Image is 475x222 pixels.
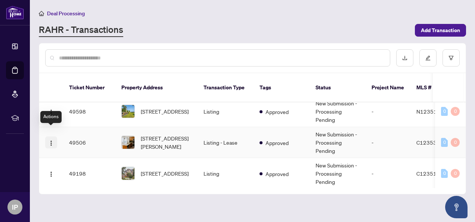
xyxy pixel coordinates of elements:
span: [STREET_ADDRESS] [141,169,189,178]
td: - [366,96,410,127]
img: logo [6,6,24,19]
span: edit [425,55,431,61]
img: thumbnail-img [122,105,134,118]
td: 49198 [63,158,115,189]
td: New Submission - Processing Pending [310,127,366,158]
td: Listing [198,96,254,127]
th: Transaction Type [198,73,254,102]
button: Logo [45,105,57,117]
td: - [366,158,410,189]
th: Ticket Number [63,73,115,102]
button: Logo [45,136,57,148]
td: Listing - Lease [198,127,254,158]
img: Logo [48,109,54,115]
td: 49506 [63,127,115,158]
span: N12351757 [416,108,447,115]
span: [STREET_ADDRESS] [141,107,189,115]
span: home [39,11,44,16]
button: Add Transaction [415,24,466,37]
td: New Submission - Processing Pending [310,158,366,189]
button: download [396,49,413,67]
a: RAHR - Transactions [39,24,123,37]
th: Project Name [366,73,410,102]
div: 0 [451,138,460,147]
th: Tags [254,73,310,102]
span: Add Transaction [421,24,460,36]
div: 0 [451,107,460,116]
td: - [366,127,410,158]
td: New Submission - Processing Pending [310,96,366,127]
div: 0 [451,169,460,178]
td: 49598 [63,96,115,127]
img: thumbnail-img [122,167,134,180]
span: C12353735 [416,139,447,146]
span: IP [12,202,18,212]
span: filter [448,55,454,61]
th: MLS # [410,73,455,102]
span: Approved [266,139,289,147]
span: Approved [266,170,289,178]
div: 0 [441,138,448,147]
div: 0 [441,169,448,178]
span: C12351753 [416,170,447,177]
button: filter [443,49,460,67]
span: Deal Processing [47,10,85,17]
button: Open asap [445,196,468,218]
span: Approved [266,108,289,116]
span: [STREET_ADDRESS][PERSON_NAME] [141,134,192,151]
img: Logo [48,171,54,177]
td: Listing [198,158,254,189]
img: thumbnail-img [122,136,134,149]
button: Logo [45,167,57,179]
div: 0 [441,107,448,116]
img: Logo [48,140,54,146]
div: Actions [40,111,62,123]
span: download [402,55,407,61]
button: edit [419,49,437,67]
th: Property Address [115,73,198,102]
th: Status [310,73,366,102]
